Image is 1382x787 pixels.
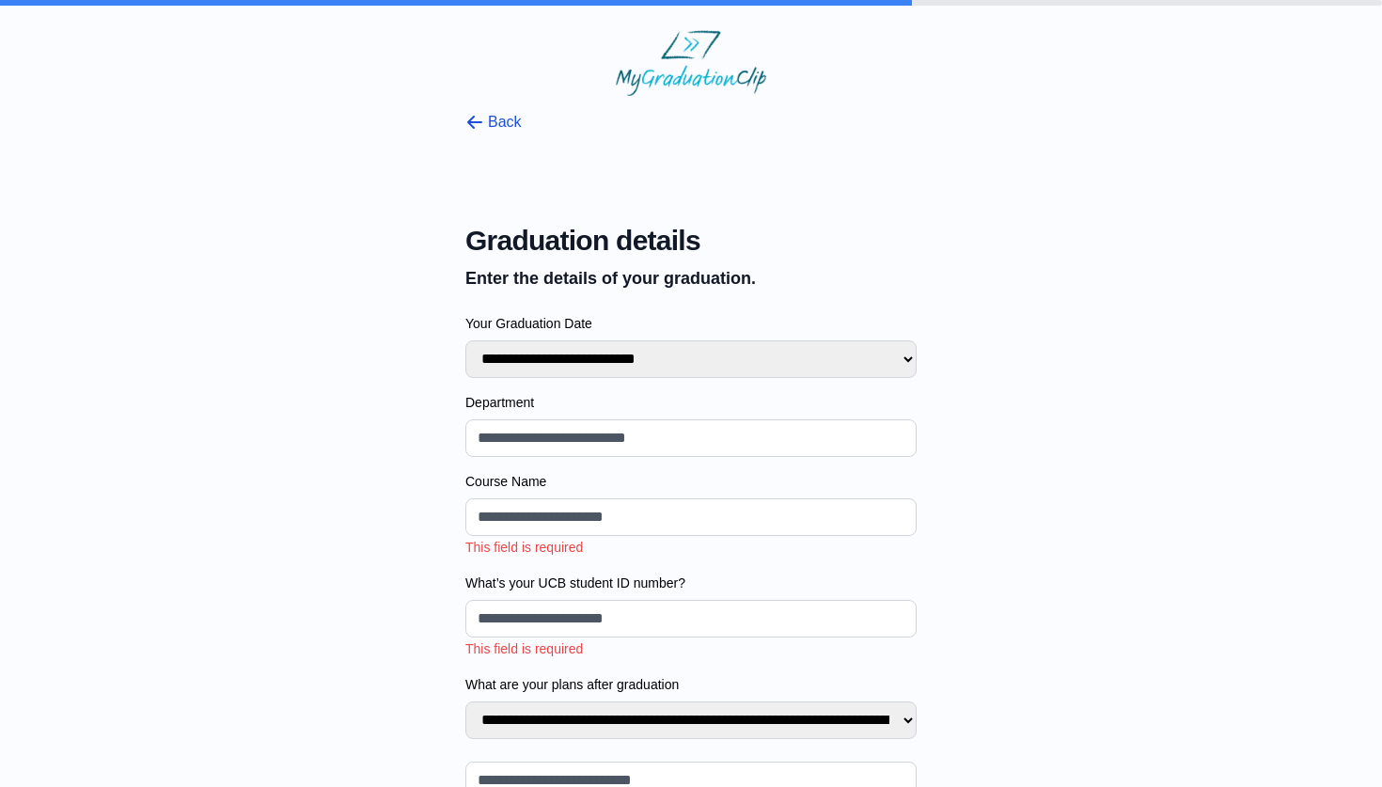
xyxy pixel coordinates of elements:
[465,111,522,134] button: Back
[616,30,766,96] img: MyGraduationClip
[465,574,917,592] label: What’s your UCB student ID number?
[465,472,917,491] label: Course Name
[465,314,917,333] label: Your Graduation Date
[465,675,917,694] label: What are your plans after graduation
[465,641,583,656] span: This field is required
[465,393,917,412] label: Department
[465,540,583,555] span: This field is required
[465,265,917,291] p: Enter the details of your graduation.
[465,224,917,258] span: Graduation details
